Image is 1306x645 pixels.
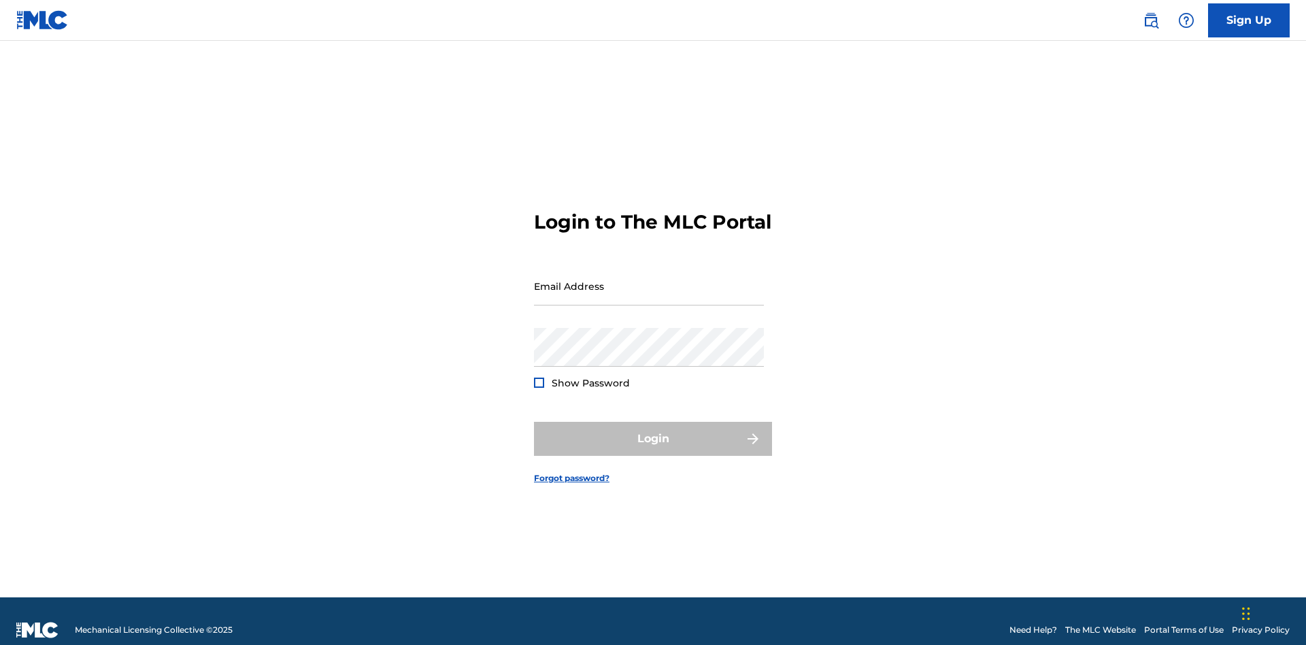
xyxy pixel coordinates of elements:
[16,10,69,30] img: MLC Logo
[1137,7,1165,34] a: Public Search
[552,377,630,389] span: Show Password
[534,210,771,234] h3: Login to The MLC Portal
[1208,3,1290,37] a: Sign Up
[1238,580,1306,645] iframe: Chat Widget
[1173,7,1200,34] div: Help
[1143,12,1159,29] img: search
[75,624,233,636] span: Mechanical Licensing Collective © 2025
[1144,624,1224,636] a: Portal Terms of Use
[1178,12,1194,29] img: help
[16,622,58,638] img: logo
[1065,624,1136,636] a: The MLC Website
[1009,624,1057,636] a: Need Help?
[534,472,609,484] a: Forgot password?
[1232,624,1290,636] a: Privacy Policy
[1242,593,1250,634] div: Drag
